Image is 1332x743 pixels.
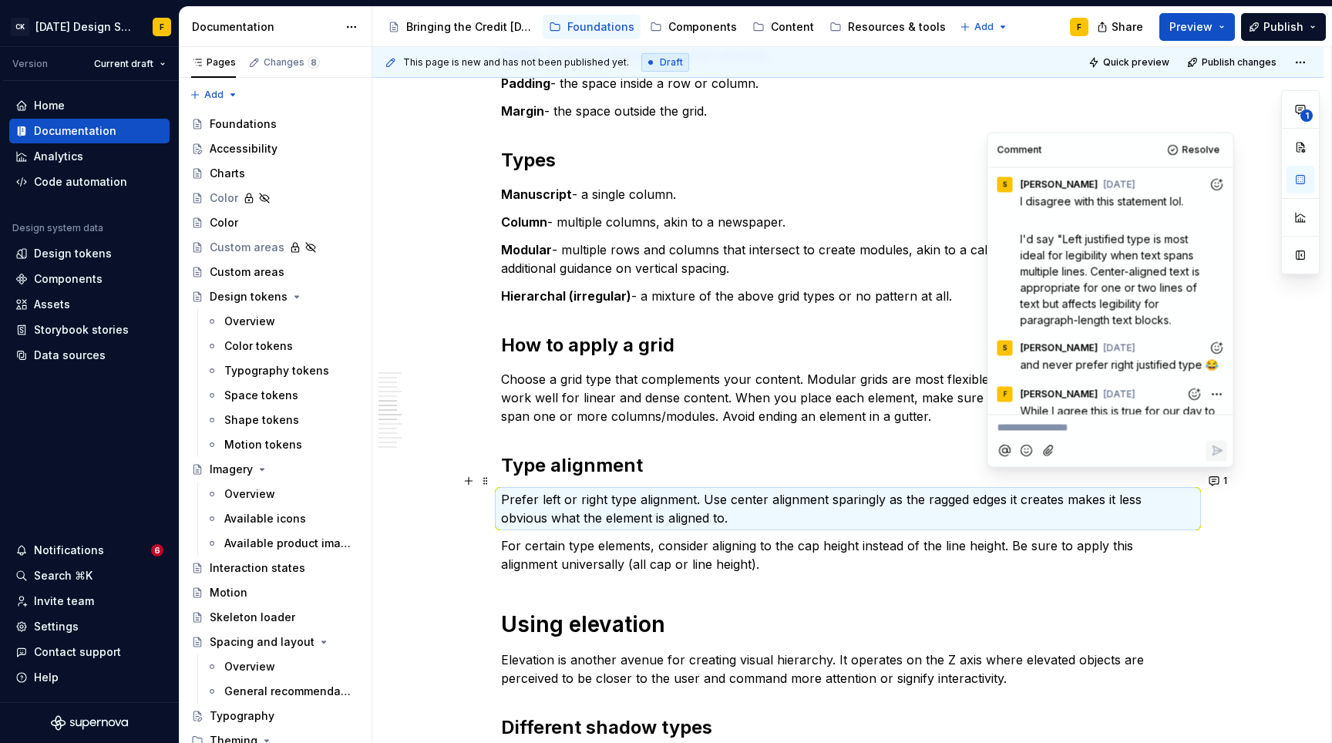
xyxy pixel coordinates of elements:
div: Motion [210,585,247,600]
div: Accessibility [210,141,277,156]
div: Data sources [34,348,106,363]
a: Imagery [185,457,365,482]
div: Skeleton loader [210,610,295,625]
div: Foundations [210,116,277,132]
div: Custom areas [210,240,284,255]
div: Overview [224,314,275,329]
p: - the space outside the grid. [501,102,1195,120]
span: [PERSON_NAME] [1021,178,1098,190]
a: Available icons [200,506,365,531]
div: Available product imagery [224,536,351,551]
a: Space tokens [200,383,365,408]
div: Changes [264,56,320,69]
span: Add [204,89,224,101]
a: Storybook stories [9,318,170,342]
div: Shape tokens [224,412,299,428]
button: Preview [1159,13,1235,41]
a: Interaction states [185,556,365,580]
div: S [1003,342,1007,355]
div: Design tokens [34,246,112,261]
button: Add reaction [1206,338,1227,358]
span: and never prefer right justified type 😂 [1021,358,1219,371]
a: General recommendations [200,679,365,704]
a: Accessibility [185,136,365,161]
button: Search ⌘K [9,563,170,588]
button: Current draft [87,53,173,75]
span: This page is new and has not been published yet. [403,56,629,69]
a: Invite team [9,589,170,614]
a: Skeleton loader [185,605,365,630]
div: Version [12,58,48,70]
div: Search ⌘K [34,568,92,583]
button: More [1206,384,1227,405]
div: Overview [224,486,275,502]
div: Assets [34,297,70,312]
a: Documentation [9,119,170,143]
a: Custom areas [185,260,365,284]
button: Share [1089,13,1153,41]
span: Preview [1169,19,1213,35]
a: Settings [9,614,170,639]
div: Available icons [224,511,306,526]
div: Settings [34,619,79,634]
a: Assets [9,292,170,317]
button: Add emoji [1016,440,1037,461]
a: Resources & tools [823,15,952,39]
span: [PERSON_NAME] [1021,388,1098,400]
p: - multiple rows and columns that intersect to create modules, akin to a calendar. Modular grids p... [501,240,1195,277]
span: Add [974,21,994,33]
h2: Types [501,148,1195,173]
h2: How to apply a grid [501,333,1195,358]
div: Documentation [34,123,116,139]
button: 1 [1204,470,1234,492]
strong: Padding [501,76,550,91]
button: Add [185,84,243,106]
div: Analytics [34,149,83,164]
div: Page tree [382,12,952,42]
div: F [1077,21,1081,33]
div: Charts [210,166,245,181]
div: Design system data [12,222,103,234]
span: 1 [1223,475,1227,487]
a: Typography [185,704,365,728]
div: Custom areas [210,264,284,280]
button: Mention someone [994,440,1015,461]
a: Foundations [185,112,365,136]
svg: Supernova Logo [51,715,128,731]
div: Foundations [567,19,634,35]
div: Design tokens [210,289,288,304]
div: Components [34,271,103,287]
a: Home [9,93,170,118]
a: Custom areas [185,235,365,260]
span: Share [1112,19,1143,35]
div: Motion tokens [224,437,302,452]
p: Prefer left or right type alignment. Use center alignment sparingly as the ragged edges it create... [501,490,1195,527]
span: 8 [308,56,320,69]
p: - a single column. [501,185,1195,203]
div: Spacing and layout [210,634,314,650]
button: Add reaction [1206,174,1227,195]
div: Pages [191,56,236,69]
a: Analytics [9,144,170,169]
div: Documentation [192,19,338,35]
div: Resources & tools [848,19,946,35]
div: Color tokens [224,338,293,354]
button: CK[DATE] Design SystemF [3,10,176,43]
a: Code automation [9,170,170,194]
p: - a mixture of the above grid types or no pattern at all. [501,287,1195,305]
a: Overview [200,654,365,679]
div: Help [34,670,59,685]
a: Components [9,267,170,291]
button: Attach files [1038,440,1059,461]
div: F [1003,388,1007,401]
a: Bringing the Credit [DATE] brand to life across products [382,15,540,39]
div: Code automation [34,174,127,190]
button: Publish [1241,13,1326,41]
button: Help [9,665,170,690]
button: Reply [1206,440,1227,461]
a: Foundations [543,15,641,39]
a: Design tokens [9,241,170,266]
a: Content [746,15,820,39]
p: Choose a grid type that complements your content. Modular grids are most flexible while manuscrip... [501,370,1195,425]
h2: Different shadow types [501,715,1195,740]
